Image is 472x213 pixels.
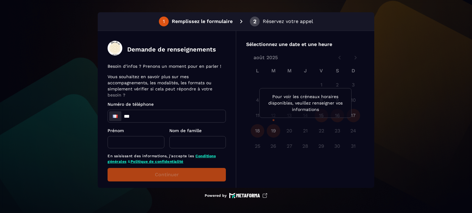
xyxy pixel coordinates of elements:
[169,128,202,133] span: Nom de famille
[205,193,227,198] p: Powered by
[108,128,124,133] span: Prénom
[172,18,233,25] p: Remplissez le formulaire
[108,74,224,98] p: Vous souhaitez en savoir plus sur mes accompagnements, les modalités, les formats ou simplement v...
[127,45,216,54] p: Demande de renseignements
[108,102,154,107] span: Numéro de téléphone
[108,153,226,164] p: En saisissant des informations, j'accepte les
[108,41,122,55] img: logo
[128,159,131,164] span: &
[163,19,165,24] div: 1
[131,159,183,164] a: Politique de confidentialité
[263,18,313,25] p: Réservez votre appel
[109,111,121,121] div: France: + 33
[253,19,257,24] div: 2
[246,41,364,48] p: Sélectionnez une date et une heure
[205,193,267,198] a: Powered by
[265,93,346,113] p: Pour voir les créneaux horaires disponibles, veuillez renseigner vos informations
[108,63,224,69] p: Besoin d’infos ? Prenons un moment pour en parler !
